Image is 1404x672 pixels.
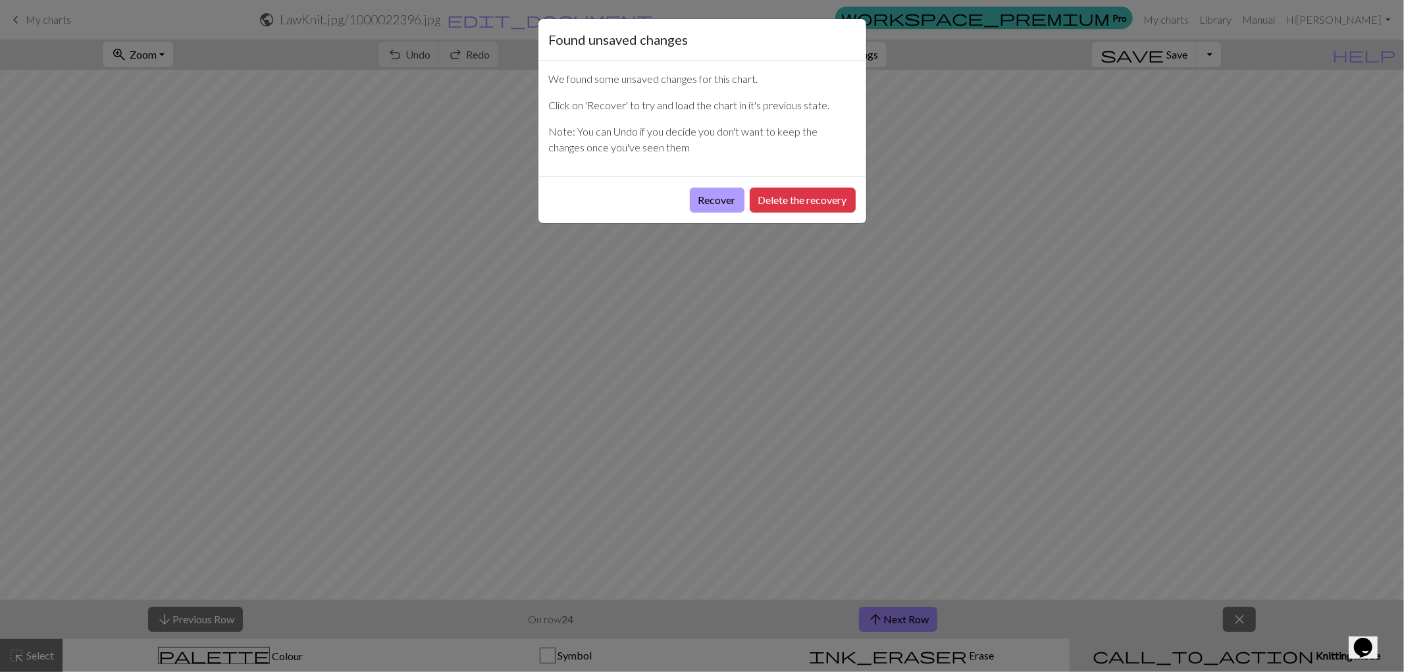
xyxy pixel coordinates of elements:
[549,71,856,87] p: We found some unsaved changes for this chart.
[1349,619,1391,659] iframe: chat widget
[549,30,689,49] h5: Found unsaved changes
[549,97,856,113] p: Click on 'Recover' to try and load the chart in it's previous state.
[750,188,856,213] button: Delete the recovery
[549,124,856,155] p: Note: You can Undo if you decide you don't want to keep the changes once you've seen them
[690,188,744,213] button: Recover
